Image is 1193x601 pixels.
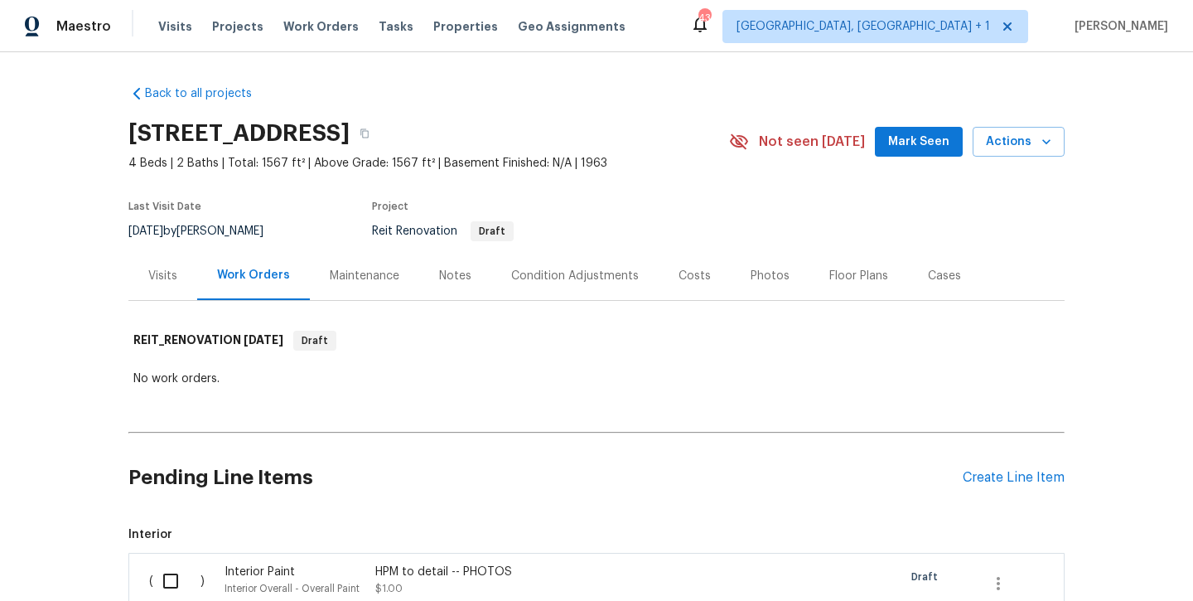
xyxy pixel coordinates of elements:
[372,201,408,211] span: Project
[518,18,625,35] span: Geo Assignments
[128,125,350,142] h2: [STREET_ADDRESS]
[128,201,201,211] span: Last Visit Date
[737,18,990,35] span: [GEOGRAPHIC_DATA], [GEOGRAPHIC_DATA] + 1
[212,18,263,35] span: Projects
[225,584,360,594] span: Interior Overall - Overall Paint
[128,221,283,241] div: by [PERSON_NAME]
[875,127,963,158] button: Mark Seen
[128,155,729,172] span: 4 Beds | 2 Baths | Total: 1567 ft² | Above Grade: 1567 ft² | Basement Finished: N/A | 1963
[679,268,711,284] div: Costs
[759,133,865,150] span: Not seen [DATE]
[350,119,379,148] button: Copy Address
[330,268,399,284] div: Maintenance
[963,470,1065,486] div: Create Line Item
[148,268,177,284] div: Visits
[56,18,111,35] span: Maestro
[133,371,1060,387] div: No work orders.
[698,10,710,27] div: 43
[128,85,287,102] a: Back to all projects
[986,132,1051,153] span: Actions
[372,225,514,237] span: Reit Renovation
[128,225,163,237] span: [DATE]
[133,331,283,351] h6: REIT_RENOVATION
[128,526,1065,543] span: Interior
[283,18,359,35] span: Work Orders
[1068,18,1168,35] span: [PERSON_NAME]
[375,564,667,580] div: HPM to detail -- PHOTOS
[295,332,335,349] span: Draft
[225,566,295,578] span: Interior Paint
[128,439,963,516] h2: Pending Line Items
[911,569,944,585] span: Draft
[158,18,192,35] span: Visits
[217,267,290,284] div: Work Orders
[244,334,283,346] span: [DATE]
[888,132,949,153] span: Mark Seen
[829,268,888,284] div: Floor Plans
[439,268,471,284] div: Notes
[375,584,403,594] span: $1.00
[433,18,498,35] span: Properties
[379,21,413,32] span: Tasks
[511,268,639,284] div: Condition Adjustments
[928,268,961,284] div: Cases
[128,314,1065,367] div: REIT_RENOVATION [DATE]Draft
[751,268,790,284] div: Photos
[973,127,1065,158] button: Actions
[472,226,512,236] span: Draft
